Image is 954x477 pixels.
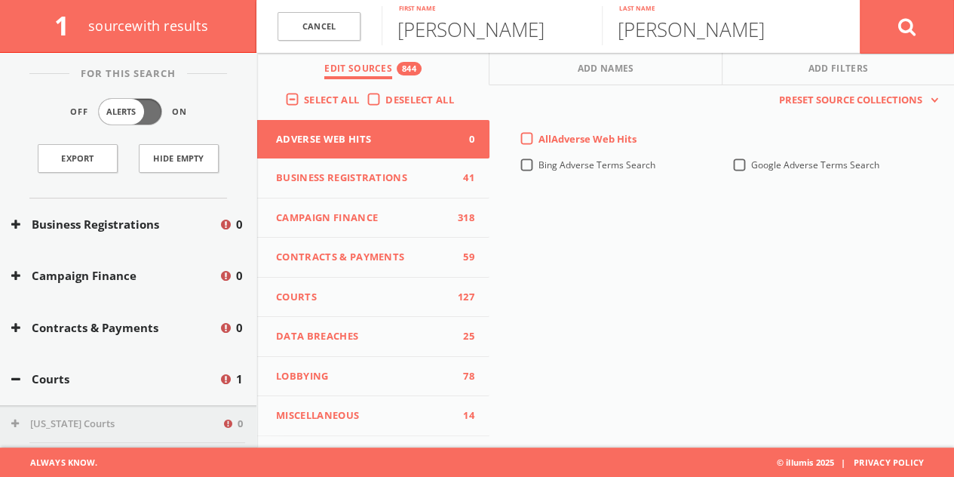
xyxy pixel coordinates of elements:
button: Contracts & Payments [11,319,219,337]
span: 59 [452,250,474,265]
span: Adverse Web Hits [276,132,452,147]
span: | [834,457,851,468]
button: Campaign Finance [11,267,219,285]
span: 41 [452,171,474,186]
button: Adverse Web Hits0 [257,120,489,159]
span: 14 [452,408,474,423]
span: 0 [236,216,243,233]
button: Edit Sources844 [257,53,489,85]
span: Business Registrations [276,171,452,186]
span: On [172,106,187,118]
span: 0 [238,417,243,432]
div: 844 [397,62,422,75]
span: For This Search [69,66,187,82]
span: All Adverse Web Hits [538,132,637,146]
span: Bing Adverse Terms Search [538,158,655,171]
span: Google Adverse Terms Search [751,158,879,171]
span: 0 [452,132,474,147]
span: Data Breaches [276,329,452,344]
span: 127 [452,290,474,305]
a: Export [38,144,118,173]
button: Business Registrations [11,216,219,233]
span: Lobbying [276,369,452,384]
button: Add Filters [722,53,954,85]
span: Edit Sources [324,62,392,79]
button: Business Registrations41 [257,158,489,198]
span: Miscellaneous [276,408,452,423]
span: Select All [304,93,359,106]
a: Privacy Policy [854,457,924,468]
button: Campaign Finance318 [257,198,489,238]
span: 1 [236,371,243,388]
button: Add Names [489,53,722,85]
span: Courts [276,290,452,305]
span: source with results [88,17,208,35]
button: Courts127 [257,278,489,318]
span: Off [70,106,88,118]
span: 0 [236,319,243,337]
button: Professional Licenses85 [257,436,489,476]
button: [US_STATE] Courts [11,417,222,432]
span: Campaign Finance [276,211,452,226]
span: 1 [54,8,82,43]
span: Add Filters [808,62,869,79]
button: Courts [11,371,219,388]
button: Preset Source Collections [771,93,939,108]
span: 25 [452,329,474,344]
span: Contracts & Payments [276,250,452,265]
a: Cancel [278,12,360,42]
button: Hide Empty [139,144,219,173]
span: Preset Source Collections [771,93,930,108]
span: 78 [452,369,474,384]
span: Deselect All [385,93,454,106]
span: 0 [236,267,243,285]
span: Add Names [578,62,634,79]
button: Data Breaches25 [257,317,489,357]
span: 318 [452,211,474,226]
button: Contracts & Payments59 [257,238,489,278]
button: Lobbying78 [257,357,489,397]
button: Miscellaneous14 [257,396,489,436]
